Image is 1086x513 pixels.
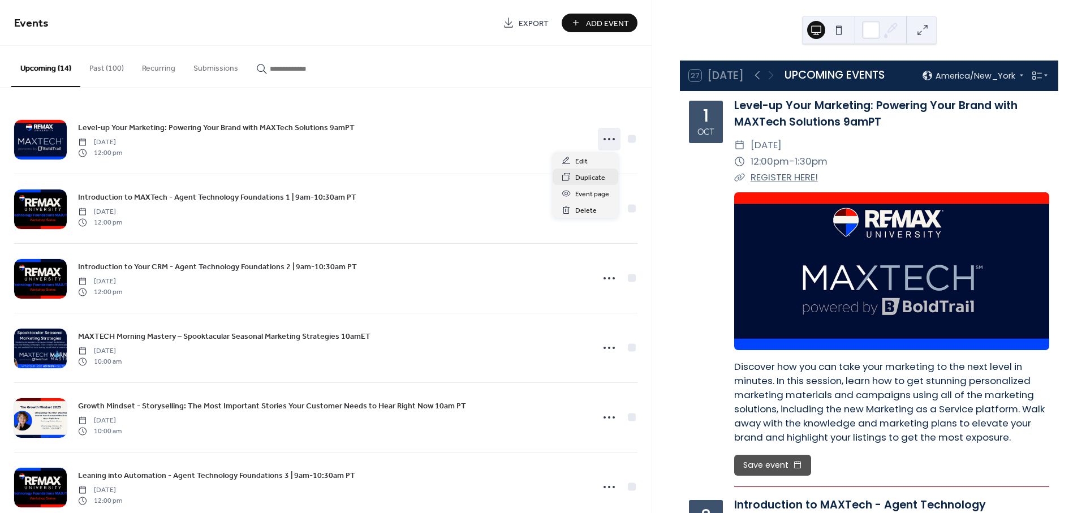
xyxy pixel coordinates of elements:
div: UPCOMING EVENTS [785,67,885,84]
span: [DATE] [78,416,122,426]
span: MAXTECH Morning Mastery – Spooktacular Seasonal Marketing Strategies 10amET [78,331,370,343]
span: [DATE] [78,207,122,217]
button: Recurring [133,46,184,86]
button: Upcoming (14) [11,46,80,87]
span: Edit [575,156,588,167]
span: [DATE] [78,346,122,356]
span: Growth Mindset - Storyselling: The Most Important Stories Your Customer Needs to Hear Right Now 1... [78,400,466,412]
button: Past (100) [80,46,133,86]
div: 1 [703,107,709,124]
button: Add Event [562,14,637,32]
span: 1:30pm [795,153,828,170]
span: 12:00pm [751,153,789,170]
span: Delete [575,205,597,217]
span: - [789,153,795,170]
div: Discover how you can take your marketing to the next level in minutes. In this session, learn how... [734,360,1049,445]
span: 12:00 pm [78,148,122,158]
span: America/New_York [936,72,1015,80]
span: Leaning into Automation - Agent Technology Foundations 3 | 9am-10:30am PT [78,470,355,482]
div: Oct [697,127,714,136]
div: ​ [734,153,745,170]
span: 10:00 am [78,356,122,367]
span: [DATE] [751,137,782,153]
a: REGISTER HERE! [751,170,818,184]
a: Level-up Your Marketing: Powering Your Brand with MAXTech Solutions 9amPT [734,98,1018,130]
span: Add Event [586,18,629,29]
span: 12:00 pm [78,495,122,506]
a: Level-up Your Marketing: Powering Your Brand with MAXTech Solutions 9amPT [78,121,355,134]
button: Save event [734,455,811,476]
span: Events [14,12,49,35]
div: ​ [734,137,745,153]
span: Introduction to MAXTech - Agent Technology Foundations 1 | 9am-10:30am PT [78,192,356,204]
span: 12:00 pm [78,217,122,227]
span: Level-up Your Marketing: Powering Your Brand with MAXTech Solutions 9amPT [78,122,355,134]
a: Introduction to Your CRM - Agent Technology Foundations 2 | 9am-10:30am PT [78,260,357,273]
span: [DATE] [78,277,122,287]
span: 10:00 am [78,426,122,436]
span: Event page [575,188,609,200]
a: Growth Mindset - Storyselling: The Most Important Stories Your Customer Needs to Hear Right Now 1... [78,399,466,412]
a: MAXTECH Morning Mastery – Spooktacular Seasonal Marketing Strategies 10amET [78,330,370,343]
a: Leaning into Automation - Agent Technology Foundations 3 | 9am-10:30am PT [78,469,355,482]
span: Introduction to Your CRM - Agent Technology Foundations 2 | 9am-10:30am PT [78,261,357,273]
span: [DATE] [78,485,122,495]
a: Introduction to MAXTech - Agent Technology Foundations 1 | 9am-10:30am PT [78,191,356,204]
span: [DATE] [78,137,122,148]
div: ​ [734,169,745,186]
button: Submissions [184,46,247,86]
a: Export [494,14,557,32]
span: Duplicate [575,172,605,184]
span: 12:00 pm [78,287,122,297]
span: Export [519,18,549,29]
